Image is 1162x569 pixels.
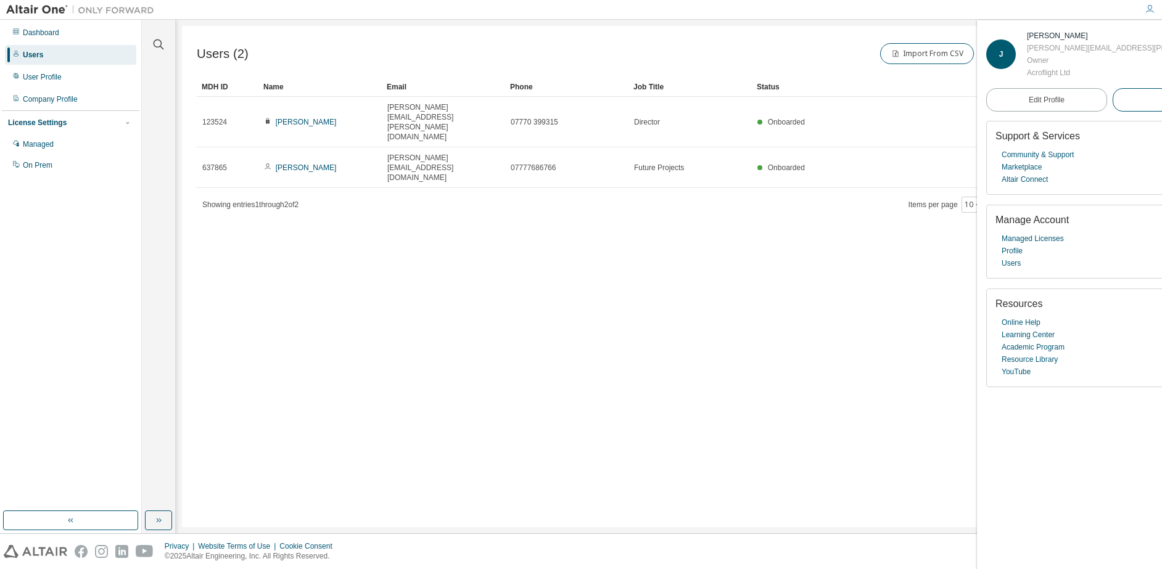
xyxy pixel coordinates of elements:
div: Privacy [165,541,198,551]
span: Users (2) [197,47,249,61]
a: [PERSON_NAME] [276,163,337,172]
span: Support & Services [995,131,1080,141]
a: YouTube [1002,366,1031,378]
img: linkedin.svg [115,545,128,558]
div: Company Profile [23,94,78,104]
a: Edit Profile [986,88,1107,112]
div: License Settings [8,118,67,128]
img: facebook.svg [75,545,88,558]
span: Items per page [909,197,984,213]
a: Marketplace [1002,161,1042,173]
img: instagram.svg [95,545,108,558]
div: Managed [23,139,54,149]
div: Status [757,77,1077,97]
span: Manage Account [995,215,1069,225]
span: Resources [995,298,1042,309]
span: 07777686766 [511,163,556,173]
span: Director [634,117,660,127]
div: Email [387,77,500,97]
span: Onboarded [768,118,805,126]
a: Learning Center [1002,329,1055,341]
img: youtube.svg [136,545,154,558]
img: Altair One [6,4,160,16]
button: Import From CSV [880,43,974,64]
div: Phone [510,77,624,97]
span: 637865 [202,163,227,173]
a: Profile [1002,245,1023,257]
a: Community & Support [1002,149,1074,161]
button: 10 [965,200,981,210]
div: Website Terms of Use [198,541,279,551]
span: Showing entries 1 through 2 of 2 [202,200,299,209]
img: altair_logo.svg [4,545,67,558]
div: Users [23,50,43,60]
div: Job Title [633,77,747,97]
a: Users [1002,257,1021,269]
div: User Profile [23,72,62,82]
span: [PERSON_NAME][EMAIL_ADDRESS][PERSON_NAME][DOMAIN_NAME] [387,102,500,142]
a: [PERSON_NAME] [276,118,337,126]
span: J [999,50,1003,59]
div: On Prem [23,160,52,170]
a: Altair Connect [1002,173,1048,186]
span: Future Projects [634,163,684,173]
span: 07770 399315 [511,117,558,127]
div: Name [263,77,377,97]
a: Resource Library [1002,353,1058,366]
span: [PERSON_NAME][EMAIL_ADDRESS][DOMAIN_NAME] [387,153,500,182]
div: Dashboard [23,28,59,38]
div: MDH ID [202,77,253,97]
p: © 2025 Altair Engineering, Inc. All Rights Reserved. [165,551,340,562]
span: 123524 [202,117,227,127]
span: Edit Profile [1029,95,1065,105]
div: Cookie Consent [279,541,339,551]
span: Onboarded [768,163,805,172]
a: Managed Licenses [1002,232,1064,245]
a: Academic Program [1002,341,1065,353]
a: Online Help [1002,316,1040,329]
